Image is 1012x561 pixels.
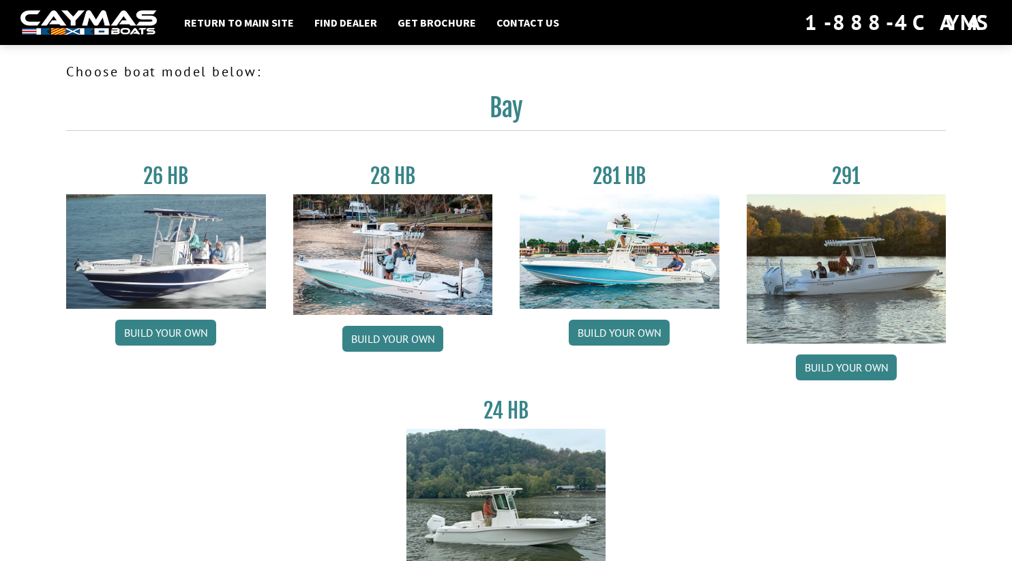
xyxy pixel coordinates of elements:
a: Build your own [342,326,443,352]
a: Get Brochure [391,14,483,31]
img: 28_hb_thumbnail_for_caymas_connect.jpg [293,194,493,315]
h3: 28 HB [293,164,493,189]
h3: 24 HB [406,398,606,423]
img: 291_Thumbnail.jpg [747,194,947,344]
a: Build your own [796,354,897,380]
a: Find Dealer [308,14,384,31]
a: Build your own [115,320,216,346]
h3: 281 HB [520,164,719,189]
div: 1-888-4CAYMAS [805,7,992,37]
img: white-logo-c9c8dbefe5ff5ceceb0f0178aa75bf4bb51f6bca0971e226c86eb53dfe498488.png [20,10,157,35]
a: Build your own [569,320,670,346]
img: 28-hb-twin.jpg [520,194,719,309]
a: Contact Us [490,14,566,31]
h3: 26 HB [66,164,266,189]
p: Choose boat model below: [66,61,946,82]
a: Return to main site [177,14,301,31]
h2: Bay [66,93,946,131]
h3: 291 [747,164,947,189]
img: 26_new_photo_resized.jpg [66,194,266,309]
